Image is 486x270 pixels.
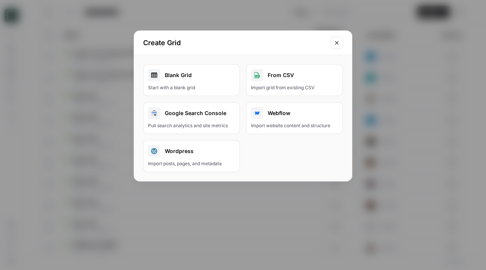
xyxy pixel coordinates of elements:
div: Import website content and structure [251,122,338,129]
button: WebflowImport website content and structure [246,102,343,134]
button: Close modal [331,37,343,49]
div: Wordpress [148,145,235,157]
button: From CSVImport grid from existing CSV [246,64,343,96]
div: Google Search Console [148,107,235,119]
button: WordpressImport posts, pages, and metadata [143,140,240,172]
div: Import grid from existing CSV [251,84,338,91]
h2: Create Grid [143,38,326,48]
div: From CSV [251,69,338,81]
div: Import posts, pages, and metadata [148,160,235,167]
div: Start with a blank grid [148,84,235,91]
div: Pull search analytics and site metrics [148,122,235,129]
div: Webflow [251,107,338,119]
button: Google Search ConsolePull search analytics and site metrics [143,102,240,134]
a: Blank GridStart with a blank grid [143,64,240,96]
div: Blank Grid [148,69,235,81]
